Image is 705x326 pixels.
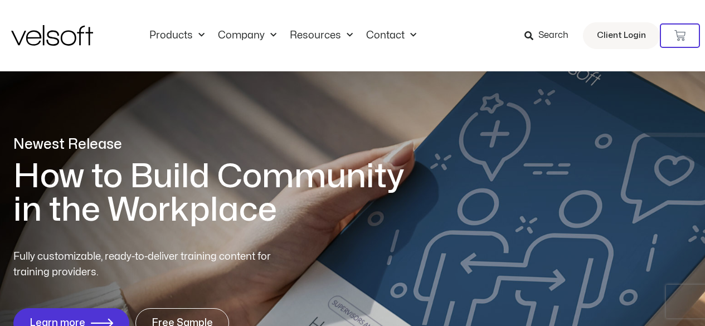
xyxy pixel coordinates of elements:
nav: Menu [143,30,423,42]
h1: How to Build Community in the Workplace [13,160,420,227]
a: Search [524,26,576,45]
span: Search [538,28,568,43]
a: ProductsMenu Toggle [143,30,211,42]
a: Client Login [583,22,660,49]
a: ResourcesMenu Toggle [283,30,359,42]
img: Velsoft Training Materials [11,25,93,46]
span: Client Login [597,28,646,43]
p: Newest Release [13,135,420,154]
a: CompanyMenu Toggle [211,30,283,42]
p: Fully customizable, ready-to-deliver training content for training providers. [13,249,291,280]
a: ContactMenu Toggle [359,30,423,42]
